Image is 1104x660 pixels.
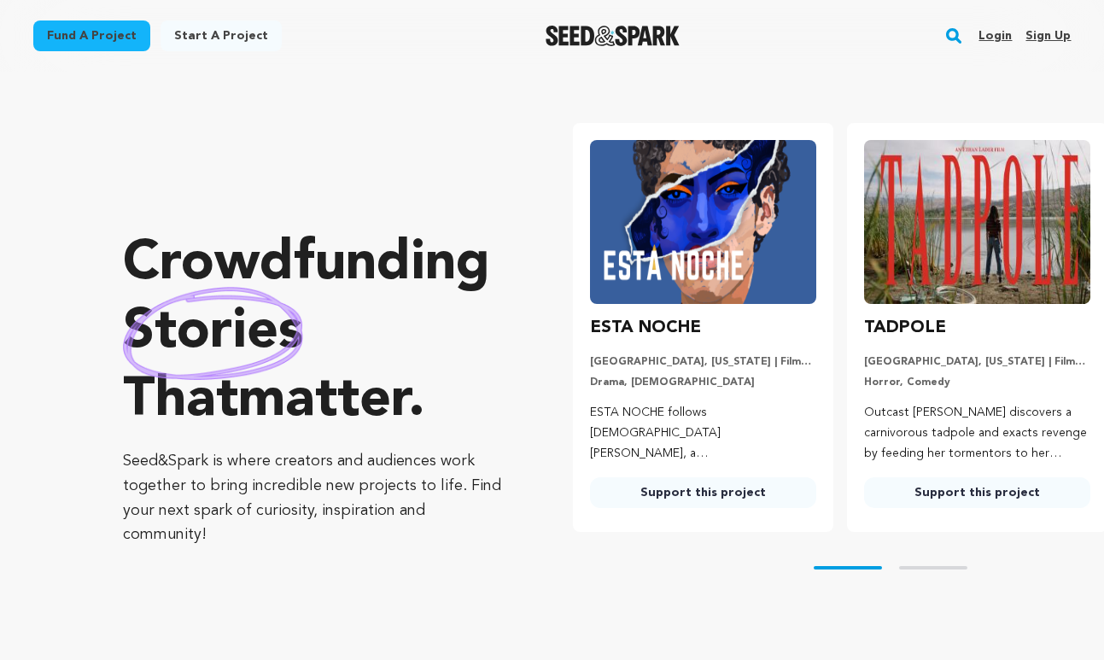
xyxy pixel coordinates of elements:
a: Fund a project [33,20,150,51]
p: [GEOGRAPHIC_DATA], [US_STATE] | Film Short [590,355,816,369]
p: Crowdfunding that . [123,231,505,435]
a: Sign up [1025,22,1071,50]
p: [GEOGRAPHIC_DATA], [US_STATE] | Film Short [864,355,1090,369]
p: Seed&Spark is where creators and audiences work together to bring incredible new projects to life... [123,449,505,547]
h3: ESTA NOCHE [590,314,701,342]
h3: TADPOLE [864,314,946,342]
a: Seed&Spark Homepage [546,26,680,46]
p: Horror, Comedy [864,376,1090,389]
span: matter [238,374,408,429]
img: ESTA NOCHE image [590,140,816,304]
p: ESTA NOCHE follows [DEMOGRAPHIC_DATA] [PERSON_NAME], a [DEMOGRAPHIC_DATA], homeless runaway, conf... [590,403,816,464]
img: Seed&Spark Logo Dark Mode [546,26,680,46]
a: Support this project [864,477,1090,508]
a: Support this project [590,477,816,508]
img: hand sketched image [123,287,303,380]
img: TADPOLE image [864,140,1090,304]
a: Login [978,22,1012,50]
p: Drama, [DEMOGRAPHIC_DATA] [590,376,816,389]
a: Start a project [161,20,282,51]
p: Outcast [PERSON_NAME] discovers a carnivorous tadpole and exacts revenge by feeding her tormentor... [864,403,1090,464]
